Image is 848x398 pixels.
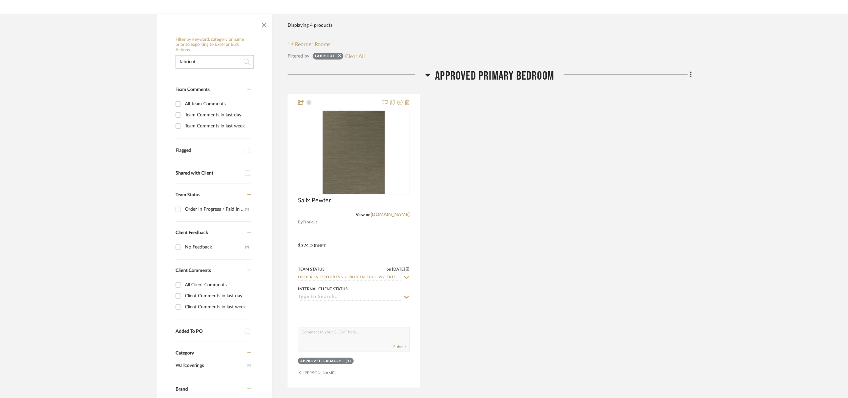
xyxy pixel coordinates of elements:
[345,52,365,61] button: Clear All
[315,54,335,61] div: fabricut
[387,267,392,271] span: on
[288,40,331,48] button: Reorder Rooms
[176,193,200,197] span: Team Status
[185,242,245,253] div: No Feedback
[176,268,211,273] span: Client Comments
[303,219,317,225] span: Fabricut
[298,110,409,195] div: 0
[185,99,249,109] div: All Team Comments
[185,302,249,312] div: Client Comments in last week
[185,121,249,131] div: Team Comments in last week
[185,204,245,215] div: Order In Progress / Paid In Full w/ Freight, No Balance due
[298,266,325,272] div: Team Status
[298,286,348,292] div: Internal Client Status
[247,360,251,371] span: (4)
[245,242,249,253] div: (2)
[185,291,249,301] div: Client Comments in last day
[298,219,303,225] span: By
[176,37,254,53] h6: Filter by keyword, category or name prior to exporting to Excel or Bulk Actions
[356,213,370,217] span: View on
[298,294,402,301] input: Type to Search…
[176,171,241,176] div: Shared with Client
[298,275,402,281] input: Type to Search…
[176,329,241,334] div: Added To PO
[435,69,554,83] span: Approved Primary Bedroom
[295,40,331,48] span: Reorder Rooms
[176,387,188,392] span: Brand
[176,351,194,356] span: Category
[323,111,385,194] img: Salix Pewter
[288,53,309,60] div: Filtered by
[288,19,332,32] div: Displaying 4 products
[176,230,208,235] span: Client Feedback
[245,204,249,215] div: (1)
[176,55,254,69] input: Search within 4 results
[298,197,331,204] span: Salix Pewter
[185,110,249,120] div: Team Comments in last day
[176,87,210,92] span: Team Comments
[392,267,406,272] span: [DATE]
[370,212,410,217] a: [DOMAIN_NAME]
[257,17,271,30] button: Close
[393,344,406,350] button: Submit
[185,280,249,290] div: All Client Comments
[176,148,241,154] div: Flagged
[346,359,352,364] div: (1)
[300,359,344,364] div: Approved Primary Bedroom
[176,360,245,371] span: Wallcoverings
